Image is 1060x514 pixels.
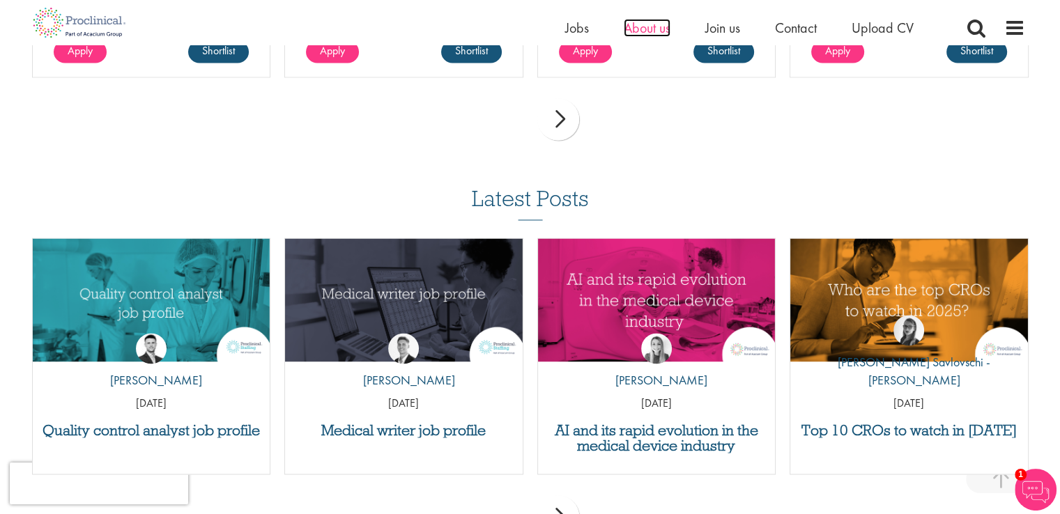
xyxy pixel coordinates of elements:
[285,238,523,361] a: Link to a post
[537,98,579,140] div: next
[188,40,249,63] a: Shortlist
[306,40,359,63] a: Apply
[538,238,776,361] img: AI and Its Impact on the Medical Device Industry | Proclinical
[573,43,598,58] span: Apply
[353,371,455,389] p: [PERSON_NAME]
[565,19,589,37] a: Jobs
[790,395,1028,411] p: [DATE]
[624,19,670,37] a: About us
[790,352,1028,388] p: [PERSON_NAME] Savlovschi - [PERSON_NAME]
[811,40,864,63] a: Apply
[33,238,270,361] a: Link to a post
[33,395,270,411] p: [DATE]
[136,333,167,364] img: Joshua Godden
[33,238,270,361] img: quality control analyst job profile
[641,333,672,364] img: Hannah Burke
[54,40,107,63] a: Apply
[790,315,1028,395] a: Theodora Savlovschi - Wicks [PERSON_NAME] Savlovschi - [PERSON_NAME]
[559,40,612,63] a: Apply
[68,43,93,58] span: Apply
[1015,469,1027,481] span: 1
[100,333,202,396] a: Joshua Godden [PERSON_NAME]
[538,395,776,411] p: [DATE]
[40,422,263,437] a: Quality control analyst job profile
[605,371,707,389] p: [PERSON_NAME]
[472,187,589,220] h3: Latest Posts
[353,333,455,396] a: George Watson [PERSON_NAME]
[388,333,419,364] img: George Watson
[790,238,1028,361] img: Top 10 CROs 2025 | Proclinical
[285,395,523,411] p: [DATE]
[320,43,345,58] span: Apply
[825,43,850,58] span: Apply
[797,422,1021,437] a: Top 10 CROs to watch in [DATE]
[292,422,516,437] a: Medical writer job profile
[705,19,740,37] a: Join us
[100,371,202,389] p: [PERSON_NAME]
[852,19,914,37] a: Upload CV
[545,422,769,453] a: AI and its rapid evolution in the medical device industry
[10,462,188,504] iframe: reCAPTCHA
[538,238,776,361] a: Link to a post
[946,40,1007,63] a: Shortlist
[605,333,707,396] a: Hannah Burke [PERSON_NAME]
[790,238,1028,361] a: Link to a post
[1015,469,1057,511] img: Chatbot
[693,40,754,63] a: Shortlist
[285,238,523,361] img: Medical writer job profile
[893,315,924,345] img: Theodora Savlovschi - Wicks
[441,40,502,63] a: Shortlist
[775,19,817,37] a: Contact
